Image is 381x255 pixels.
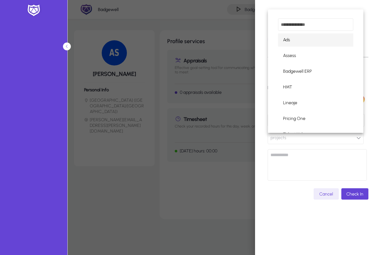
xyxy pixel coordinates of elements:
[278,49,353,62] mat-option: Assess
[278,65,353,78] mat-option: Badgewell ERP
[283,99,297,107] span: Lineaje
[283,131,304,138] span: Talent Hub
[278,18,353,31] input: dropdown search
[283,36,290,44] span: Ads
[283,83,292,91] span: HMT
[283,68,312,75] span: Badgewell ERP
[278,33,353,47] mat-option: Ads
[278,96,353,110] mat-option: Lineaje
[278,112,353,125] mat-option: Pricing One
[278,128,353,141] mat-option: Talent Hub
[283,52,296,59] span: Assess
[283,115,305,122] span: Pricing One
[278,81,353,94] mat-option: HMT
